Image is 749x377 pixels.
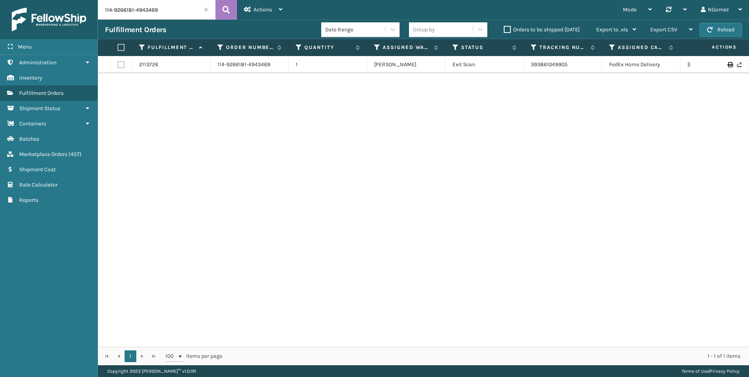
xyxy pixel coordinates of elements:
[139,61,158,69] a: 2113726
[445,56,524,73] td: Exit Scan
[737,62,742,67] i: Never Shipped
[19,181,58,188] span: Rate Calculator
[602,56,680,73] td: FedEx Home Delivery
[383,44,430,51] label: Assigned Warehouse
[18,43,32,50] span: Menu
[504,26,580,33] label: Orders to be shipped [DATE]
[125,350,136,362] a: 1
[19,136,39,142] span: Batches
[304,44,352,51] label: Quantity
[413,25,435,34] div: Group by
[623,6,637,13] span: Mode
[253,6,272,13] span: Actions
[105,25,166,34] h3: Fulfillment Orders
[19,59,56,66] span: Administration
[19,105,60,112] span: Shipment Status
[531,61,568,68] a: 393861049905
[687,41,742,54] span: Actions
[19,166,56,173] span: Shipment Cost
[19,151,67,158] span: Marketplace Orders
[710,368,740,374] a: Privacy Policy
[148,44,195,51] label: Fulfillment Order Id
[650,26,677,33] span: Export CSV
[233,352,740,360] div: 1 - 1 of 1 items
[700,23,742,37] button: Reload
[682,365,740,377] div: |
[226,44,273,51] label: Order Number
[289,56,367,73] td: 1
[19,120,46,127] span: Containers
[19,90,63,96] span: Fulfillment Orders
[596,26,628,33] span: Export to .xls
[618,44,665,51] label: Assigned Carrier Service
[367,56,445,73] td: [PERSON_NAME]
[325,25,386,34] div: Date Range
[165,352,177,360] span: 100
[19,74,42,81] span: Inventory
[12,8,86,31] img: logo
[165,350,223,362] span: items per page
[217,61,270,69] a: 114-9266181-4943469
[461,44,508,51] label: Status
[539,44,587,51] label: Tracking Number
[69,151,81,158] span: ( 457 )
[19,197,38,203] span: Reports
[107,365,196,377] p: Copyright 2023 [PERSON_NAME]™ v 1.0.191
[727,62,732,67] i: Print Label
[682,368,709,374] a: Terms of Use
